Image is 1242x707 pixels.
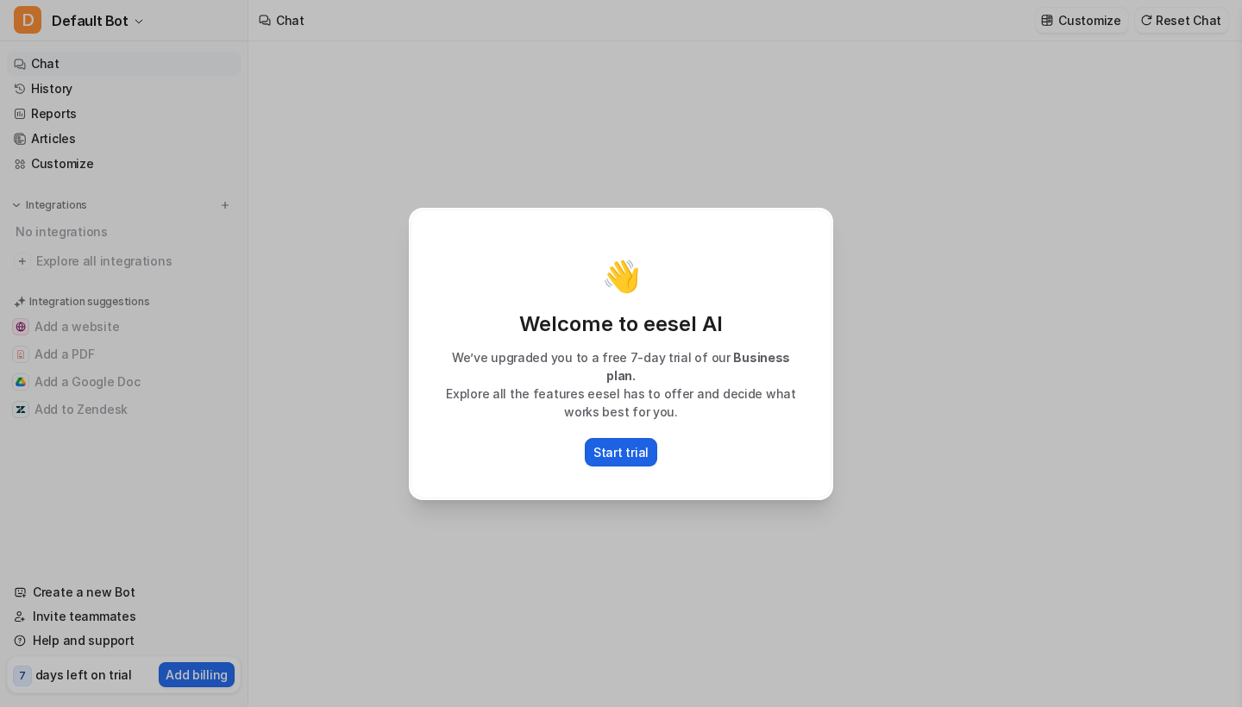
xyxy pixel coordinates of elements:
[602,259,641,293] p: 👋
[429,385,813,421] p: Explore all the features eesel has to offer and decide what works best for you.
[593,443,649,461] p: Start trial
[429,310,813,338] p: Welcome to eesel AI
[585,438,657,466] button: Start trial
[429,348,813,385] p: We’ve upgraded you to a free 7-day trial of our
